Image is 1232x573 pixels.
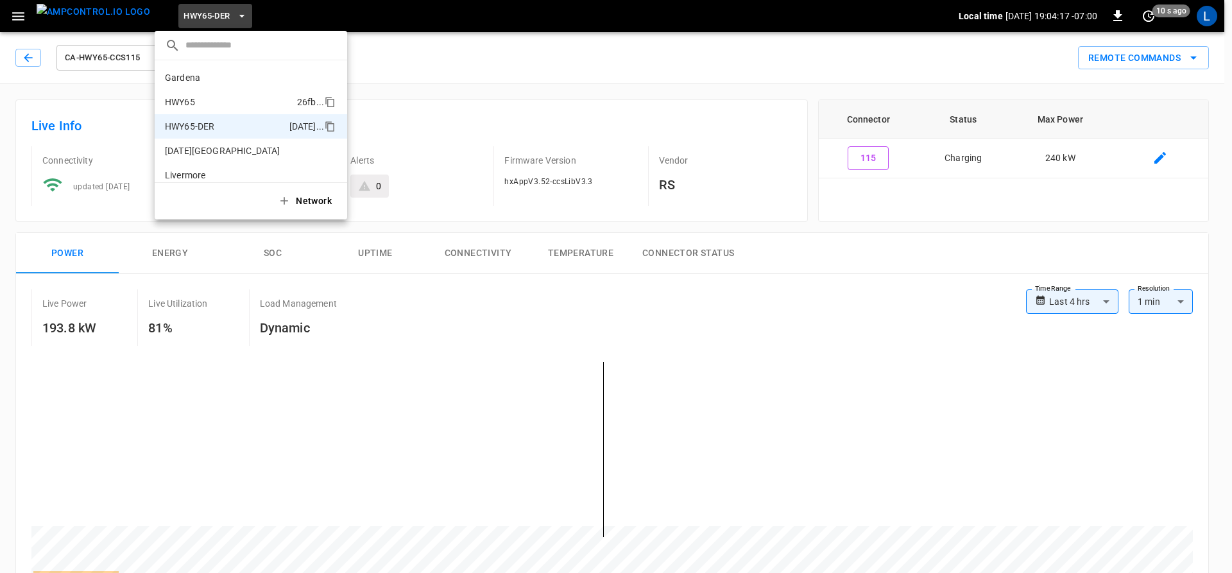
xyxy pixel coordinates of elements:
[323,119,338,134] div: copy
[165,120,214,133] p: HWY65-DER
[165,169,205,182] p: Livermore
[165,144,280,157] p: [DATE][GEOGRAPHIC_DATA]
[165,96,195,108] p: HWY65
[165,71,200,84] p: Gardena
[270,188,342,214] button: Network
[323,94,338,110] div: copy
